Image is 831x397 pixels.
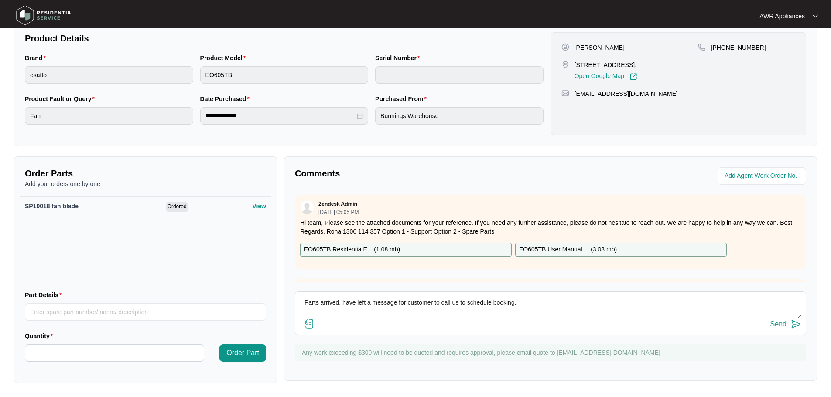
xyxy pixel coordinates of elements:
[770,320,787,328] div: Send
[205,111,356,120] input: Date Purchased
[813,14,818,18] img: dropdown arrow
[519,245,617,254] p: EO605TB User Manual.... ( 3.03 mb )
[25,66,193,84] input: Brand
[770,319,801,330] button: Send
[166,202,188,212] span: Ordered
[375,66,544,84] input: Serial Number
[219,344,266,362] button: Order Part
[725,171,801,181] input: Add Agent Work Order No.
[25,345,204,361] input: Quantity
[375,95,430,103] label: Purchased From
[13,2,74,28] img: residentia service logo
[25,180,266,188] p: Add your orders one by one
[25,95,98,103] label: Product Fault or Query
[304,319,315,329] img: file-attachment-doc.svg
[575,61,637,69] p: [STREET_ADDRESS],
[575,89,678,98] p: [EMAIL_ADDRESS][DOMAIN_NAME]
[300,218,801,236] p: Hi team, Please see the attached documents for your reference. If you need any further assistance...
[575,73,637,81] a: Open Google Map
[200,54,250,62] label: Product Model
[295,167,544,180] p: Comments
[302,348,802,357] p: Any work exceeding $300 will need to be quoted and requires approval, please email quote to [EMAI...
[25,332,56,340] label: Quantity
[561,43,569,51] img: user-pin
[200,95,253,103] label: Date Purchased
[561,61,569,68] img: map-pin
[629,73,637,81] img: Link-External
[200,66,369,84] input: Product Model
[25,303,266,321] input: Part Details
[318,200,357,207] p: Zendesk Admin
[25,32,544,44] p: Product Details
[300,296,801,319] textarea: Parts arrived, have left a message for customer to call us to schedule booking.
[25,203,79,210] span: SP10018 fan blade
[318,210,359,215] p: [DATE] 05:05 PM
[575,43,625,52] p: [PERSON_NAME]
[759,12,805,20] p: AWR Appliances
[561,89,569,97] img: map-pin
[25,54,49,62] label: Brand
[304,245,400,254] p: EO605TB Residentia E... ( 1.08 mb )
[25,107,193,125] input: Product Fault or Query
[301,201,314,214] img: user.svg
[226,348,259,358] span: Order Part
[25,167,266,180] p: Order Parts
[711,43,766,52] p: [PHONE_NUMBER]
[791,319,801,329] img: send-icon.svg
[375,54,423,62] label: Serial Number
[252,202,266,210] p: View
[25,291,65,299] label: Part Details
[375,107,544,125] input: Purchased From
[698,43,706,51] img: map-pin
